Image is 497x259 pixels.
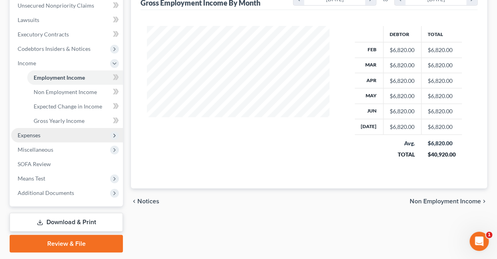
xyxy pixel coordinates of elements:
span: Non Employment Income [34,88,97,95]
span: Codebtors Insiders & Notices [18,45,91,52]
a: Download & Print [10,213,123,232]
span: Means Test [18,175,45,182]
div: TOTAL [390,151,415,159]
th: Apr [355,73,384,88]
a: SOFA Review [11,157,123,171]
div: $6,820.00 [390,61,415,69]
span: Expenses [18,132,40,139]
td: $6,820.00 [421,42,462,58]
th: Total [421,26,462,42]
span: Executory Contracts [18,31,69,38]
span: Gross Yearly Income [34,117,85,124]
a: Executory Contracts [11,27,123,42]
i: chevron_right [481,198,487,205]
th: Debtor [383,26,421,42]
th: Mar [355,58,384,73]
span: Employment Income [34,74,85,81]
th: May [355,88,384,104]
div: $40,920.00 [428,151,456,159]
span: Lawsuits [18,16,39,23]
span: Additional Documents [18,189,74,196]
button: Non Employment Income chevron_right [410,198,487,205]
th: [DATE] [355,119,384,135]
a: Gross Yearly Income [27,114,123,128]
div: $6,820.00 [390,92,415,100]
span: Unsecured Nonpriority Claims [18,2,94,9]
a: Non Employment Income [27,85,123,99]
div: $6,820.00 [390,46,415,54]
div: $6,820.00 [390,77,415,85]
span: Non Employment Income [410,198,481,205]
a: Expected Change in Income [27,99,123,114]
th: Feb [355,42,384,58]
span: SOFA Review [18,161,51,167]
td: $6,820.00 [421,119,462,135]
i: chevron_left [131,198,137,205]
span: Expected Change in Income [34,103,102,110]
iframe: Intercom live chat [470,232,489,251]
span: Notices [137,198,159,205]
span: Miscellaneous [18,146,53,153]
a: Lawsuits [11,13,123,27]
a: Employment Income [27,70,123,85]
td: $6,820.00 [421,73,462,88]
div: Avg. [390,139,415,147]
td: $6,820.00 [421,104,462,119]
button: chevron_left Notices [131,198,159,205]
div: $6,820.00 [390,107,415,115]
th: Jun [355,104,384,119]
td: $6,820.00 [421,58,462,73]
span: Income [18,60,36,66]
a: Review & File [10,235,123,253]
div: $6,820.00 [390,123,415,131]
span: 1 [486,232,493,238]
div: $6,820.00 [428,139,456,147]
td: $6,820.00 [421,88,462,104]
